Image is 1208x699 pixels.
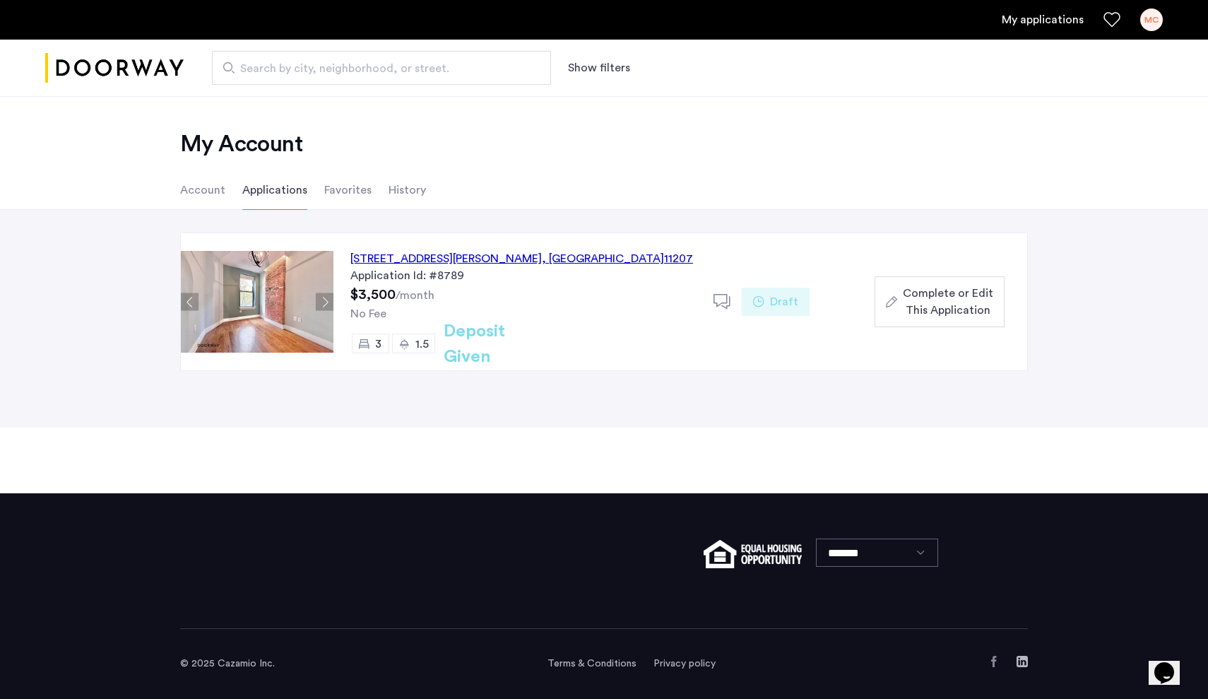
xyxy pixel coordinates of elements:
[350,250,693,267] div: [STREET_ADDRESS][PERSON_NAME] 11207
[180,659,275,669] span: © 2025 Cazamio Inc.
[350,288,396,302] span: $3,500
[1140,8,1163,31] div: MC
[181,293,199,311] button: Previous apartment
[415,339,429,350] span: 1.5
[181,251,333,353] img: Apartment photo
[568,59,630,76] button: Show or hide filters
[653,657,716,671] a: Privacy policy
[212,51,551,85] input: Apartment Search
[350,308,386,319] span: No Fee
[816,539,938,567] select: Language select
[770,293,798,310] span: Draft
[903,285,993,319] span: Complete or Edit This Application
[240,60,511,77] span: Search by city, neighborhood, or street.
[180,170,225,210] li: Account
[1103,11,1120,28] a: Favorites
[45,42,184,95] img: logo
[1149,642,1194,685] iframe: chat widget
[547,657,636,671] a: Terms and conditions
[542,253,664,264] span: , [GEOGRAPHIC_DATA]
[45,42,184,95] a: Cazamio logo
[396,290,434,301] sub: /month
[350,267,697,284] div: Application Id: #8789
[704,540,802,568] img: equal-housing.png
[375,339,381,350] span: 3
[444,319,556,370] h2: Deposit Given
[242,170,307,210] li: Applications
[180,130,1028,158] h2: My Account
[1017,656,1028,667] a: LinkedIn
[875,276,1005,327] button: button
[389,170,426,210] li: History
[988,656,1000,667] a: Facebook
[324,170,372,210] li: Favorites
[316,293,333,311] button: Next apartment
[1002,11,1084,28] a: My application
